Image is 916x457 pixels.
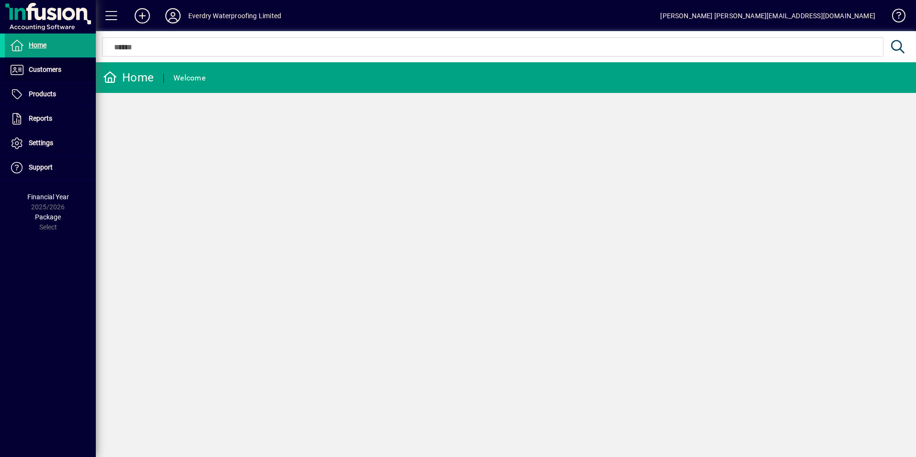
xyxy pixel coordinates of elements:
[27,193,69,201] span: Financial Year
[188,8,281,23] div: Everdry Waterproofing Limited
[29,66,61,73] span: Customers
[885,2,904,33] a: Knowledge Base
[29,90,56,98] span: Products
[127,7,158,24] button: Add
[5,156,96,180] a: Support
[5,107,96,131] a: Reports
[35,213,61,221] span: Package
[660,8,875,23] div: [PERSON_NAME] [PERSON_NAME][EMAIL_ADDRESS][DOMAIN_NAME]
[5,58,96,82] a: Customers
[173,70,206,86] div: Welcome
[5,131,96,155] a: Settings
[103,70,154,85] div: Home
[29,163,53,171] span: Support
[5,82,96,106] a: Products
[29,41,46,49] span: Home
[29,114,52,122] span: Reports
[158,7,188,24] button: Profile
[29,139,53,147] span: Settings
